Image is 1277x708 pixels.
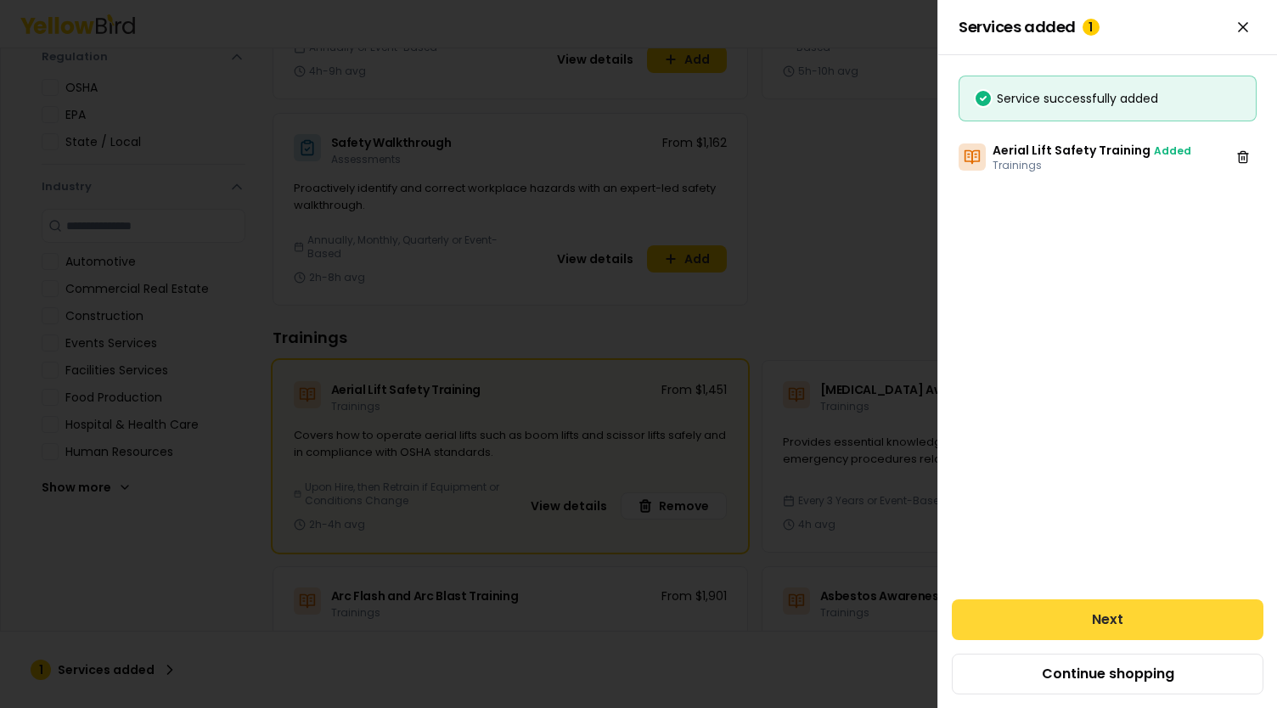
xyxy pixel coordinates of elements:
button: Close [1229,14,1257,41]
div: 1 [1083,19,1100,36]
button: Continue shopping [952,654,1263,694]
span: Added [1154,143,1191,158]
button: Next [952,599,1263,640]
span: Services added [959,19,1100,36]
p: Trainings [993,159,1191,172]
div: Service successfully added [973,90,1242,107]
h3: Aerial Lift Safety Training [993,142,1191,159]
